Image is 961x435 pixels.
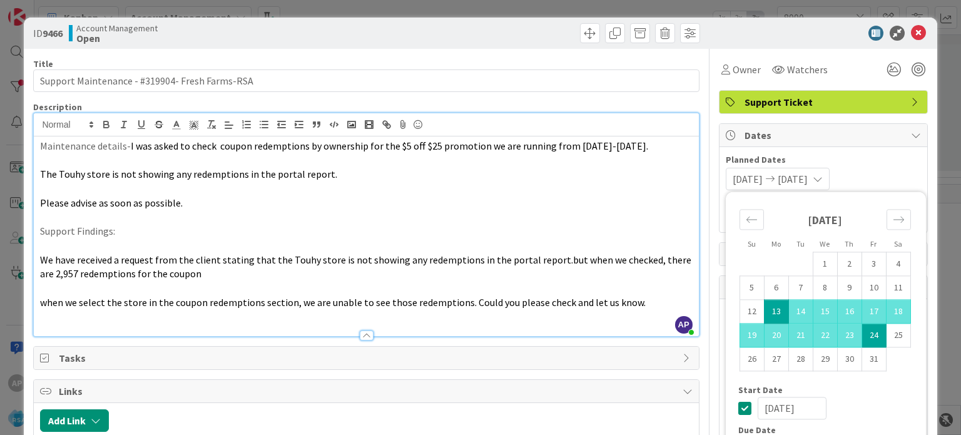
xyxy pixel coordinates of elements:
td: Choose Sunday, 10/12/2025 12:00 PM as your check-in date. It’s available. [740,300,764,324]
span: The Touhy store is not showing any redemptions in the portal report. [40,168,337,180]
td: Selected. Monday, 10/20/2025 12:00 PM [764,324,788,347]
b: 9466 [43,27,63,39]
button: Add Link [40,409,109,432]
input: MM/DD/YYYY [758,397,826,419]
td: Choose Tuesday, 10/07/2025 12:00 PM as your check-in date. It’s available. [788,276,813,300]
span: I was asked to check coupon redemptions by ownership for the $5 off $25 promotion we are running ... [131,140,648,152]
td: Choose Monday, 10/06/2025 12:00 PM as your check-in date. It’s available. [764,276,788,300]
td: Choose Tuesday, 10/28/2025 12:00 PM as your check-in date. It’s available. [788,347,813,371]
small: Su [748,239,756,248]
td: Selected. Thursday, 10/23/2025 12:00 PM [837,324,862,347]
span: when we select the store in the coupon redemptions section, we are unable to see those redemption... [40,296,646,309]
td: Selected as start date. Monday, 10/13/2025 12:00 PM [764,300,788,324]
td: Choose Friday, 10/10/2025 12:00 PM as your check-in date. It’s available. [862,276,886,300]
td: Choose Friday, 10/31/2025 12:00 PM as your check-in date. It’s available. [862,347,886,371]
td: Choose Thursday, 10/30/2025 12:00 PM as your check-in date. It’s available. [837,347,862,371]
span: Support Ticket [745,95,905,110]
span: [DATE] [778,171,808,187]
label: Title [33,58,53,69]
td: Selected. Wednesday, 10/15/2025 12:00 PM [813,300,837,324]
span: Account Management [76,23,158,33]
div: Calendar [726,198,925,386]
small: We [820,239,830,248]
span: Owner [733,62,761,77]
p: Support Findings: [40,224,692,238]
p: Maintenance details- [40,139,692,153]
span: Links [59,384,676,399]
td: Selected. Wednesday, 10/22/2025 12:00 PM [813,324,837,347]
td: Choose Saturday, 10/11/2025 12:00 PM as your check-in date. It’s available. [886,276,910,300]
b: Open [76,33,158,43]
td: Choose Thursday, 10/09/2025 12:00 PM as your check-in date. It’s available. [837,276,862,300]
span: ID [33,26,63,41]
td: Choose Sunday, 10/26/2025 12:00 PM as your check-in date. It’s available. [740,347,764,371]
span: Please advise as soon as possible. [40,197,183,209]
td: Choose Sunday, 10/05/2025 12:00 PM as your check-in date. It’s available. [740,276,764,300]
small: Mo [771,239,781,248]
td: Choose Wednesday, 10/08/2025 12:00 PM as your check-in date. It’s available. [813,276,837,300]
span: [DATE] [733,171,763,187]
small: Th [845,239,853,248]
span: We have received a request from the client stating that the Touhy store is not showing any redemp... [40,253,693,280]
td: Choose Saturday, 10/04/2025 12:00 PM as your check-in date. It’s available. [886,252,910,276]
small: Sa [894,239,902,248]
small: Fr [870,239,877,248]
input: type card name here... [33,69,699,92]
td: Selected. Tuesday, 10/21/2025 12:00 PM [788,324,813,347]
td: Choose Friday, 10/03/2025 12:00 PM as your check-in date. It’s available. [862,252,886,276]
span: Watchers [787,62,828,77]
div: Move backward to switch to the previous month. [740,209,764,230]
div: Move forward to switch to the next month. [887,209,911,230]
span: Planned Dates [726,153,921,166]
span: Tasks [59,351,676,366]
td: Selected. Friday, 10/17/2025 12:00 PM [862,300,886,324]
span: Dates [745,128,905,143]
span: AP [675,316,693,334]
td: Choose Saturday, 10/25/2025 12:00 PM as your check-in date. It’s available. [886,324,910,347]
td: Choose Monday, 10/27/2025 12:00 PM as your check-in date. It’s available. [764,347,788,371]
td: Selected. Tuesday, 10/14/2025 12:00 PM [788,300,813,324]
td: Choose Wednesday, 10/29/2025 12:00 PM as your check-in date. It’s available. [813,347,837,371]
span: Start Date [738,386,783,394]
td: Selected. Thursday, 10/16/2025 12:00 PM [837,300,862,324]
td: Selected. Saturday, 10/18/2025 12:00 PM [886,300,910,324]
td: Choose Thursday, 10/02/2025 12:00 PM as your check-in date. It’s available. [837,252,862,276]
span: Description [33,101,82,113]
td: Choose Wednesday, 10/01/2025 12:00 PM as your check-in date. It’s available. [813,252,837,276]
td: Selected as end date. Friday, 10/24/2025 12:00 PM [862,324,886,347]
span: Due Date [738,426,776,434]
td: Selected. Sunday, 10/19/2025 12:00 PM [740,324,764,347]
small: Tu [796,239,805,248]
strong: [DATE] [808,213,842,227]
